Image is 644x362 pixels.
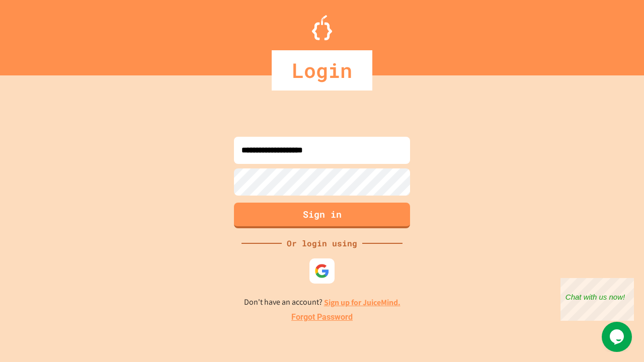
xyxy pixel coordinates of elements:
div: Or login using [282,237,362,249]
a: Forgot Password [291,311,353,323]
iframe: chat widget [602,322,634,352]
p: Don't have an account? [244,296,400,309]
div: Login [272,50,372,90]
img: google-icon.svg [314,263,330,279]
a: Sign up for JuiceMind. [324,297,400,308]
button: Sign in [234,203,410,228]
iframe: chat widget [560,278,634,321]
img: Logo.svg [312,15,332,40]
